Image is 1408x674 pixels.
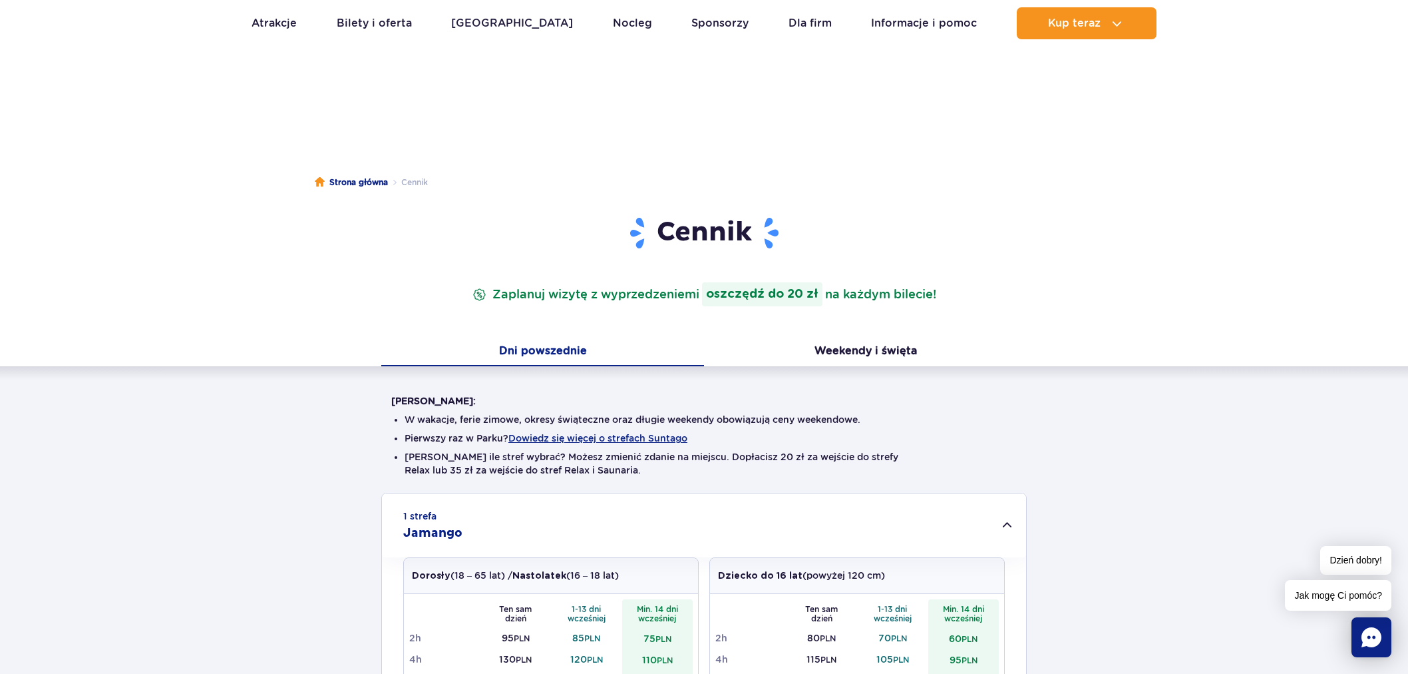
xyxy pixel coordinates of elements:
[857,599,928,627] th: 1-13 dni wcześniej
[962,634,977,644] small: PLN
[702,282,822,306] strong: oszczędź do 20 zł
[412,569,619,583] p: (18 – 65 lat) / (16 – 18 lat)
[891,633,907,643] small: PLN
[1285,580,1391,611] span: Jak mogę Ci pomóc?
[252,7,297,39] a: Atrakcje
[820,633,836,643] small: PLN
[315,176,388,189] a: Strona główna
[508,433,687,444] button: Dowiedz się więcej o strefach Suntago
[409,627,480,649] td: 2h
[388,176,428,189] li: Cennik
[391,216,1017,250] h1: Cennik
[871,7,977,39] a: Informacje i pomoc
[451,7,573,39] a: [GEOGRAPHIC_DATA]
[1048,17,1101,29] span: Kup teraz
[622,649,693,670] td: 110
[470,282,939,306] p: Zaplanuj wizytę z wyprzedzeniem na każdym bilecie!
[787,599,858,627] th: Ten sam dzień
[928,649,999,670] td: 95
[405,450,1003,477] li: [PERSON_NAME] ile stref wybrać? Możesz zmienić zdanie na miejscu. Dopłacisz 20 zł za wejście do s...
[787,649,858,670] td: 115
[514,633,530,643] small: PLN
[480,599,552,627] th: Ten sam dzień
[551,649,622,670] td: 120
[405,413,1003,426] li: W wakacje, ferie zimowe, okresy świąteczne oraz długie weekendy obowiązują ceny weekendowe.
[551,627,622,649] td: 85
[391,396,476,406] strong: [PERSON_NAME]:
[480,649,552,670] td: 130
[857,627,928,649] td: 70
[704,338,1027,366] button: Weekendy i święta
[1320,546,1391,575] span: Dzień dobry!
[337,7,412,39] a: Bilety i oferta
[789,7,832,39] a: Dla firm
[787,627,858,649] td: 80
[715,649,787,670] td: 4h
[962,655,977,665] small: PLN
[928,599,999,627] th: Min. 14 dni wcześniej
[1017,7,1156,39] button: Kup teraz
[512,571,566,581] strong: Nastolatek
[587,655,603,665] small: PLN
[820,655,836,665] small: PLN
[715,627,787,649] td: 2h
[718,569,885,583] p: (powyżej 120 cm)
[551,599,622,627] th: 1-13 dni wcześniej
[1351,617,1391,657] div: Chat
[622,627,693,649] td: 75
[657,655,673,665] small: PLN
[622,599,693,627] th: Min. 14 dni wcześniej
[403,509,437,523] small: 1 strefa
[403,525,462,541] h2: Jamango
[691,7,749,39] a: Sponsorzy
[613,7,652,39] a: Nocleg
[409,649,480,670] td: 4h
[893,655,909,665] small: PLN
[480,627,552,649] td: 95
[516,655,532,665] small: PLN
[405,432,1003,445] li: Pierwszy raz w Parku?
[584,633,600,643] small: PLN
[412,571,450,581] strong: Dorosły
[857,649,928,670] td: 105
[655,634,671,644] small: PLN
[381,338,704,366] button: Dni powszednie
[928,627,999,649] td: 60
[718,571,802,581] strong: Dziecko do 16 lat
